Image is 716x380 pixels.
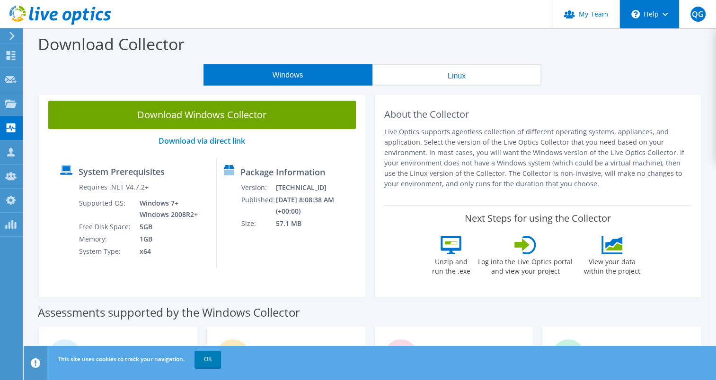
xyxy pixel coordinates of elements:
p: Live Optics supports agentless collection of different operating systems, appliances, and applica... [384,127,692,189]
td: Size: [241,217,275,230]
td: Supported OS: [79,197,133,221]
span: This site uses cookies to track your navigation. [58,355,185,363]
button: Linux [372,64,541,86]
label: Next Steps for using the Collector [465,213,611,224]
td: Version: [241,181,275,194]
td: 1GB [133,233,200,245]
label: Requires .NET V4.7.2+ [79,182,149,192]
td: [DATE] 8:08:38 AM (+00:00) [275,194,361,217]
label: Package Information [240,167,325,177]
td: Published: [241,194,275,217]
label: System Prerequisites [79,167,165,176]
label: Download Collector [38,33,185,55]
td: x64 [133,245,200,258]
a: Download Windows Collector [48,101,356,129]
td: Memory: [79,233,133,245]
td: Free Disk Space: [79,221,133,233]
svg: \n [631,10,640,18]
td: 57.1 MB [275,217,361,230]
label: Unzip and run the .exe [429,254,473,276]
td: Windows 7+ Windows 2008R2+ [133,197,200,221]
label: View your data within the project [578,254,646,276]
label: Log into the Live Optics portal and view your project [477,254,573,276]
td: System Type: [79,245,133,258]
label: Assessments supported by the Windows Collector [38,308,300,317]
button: Windows [203,64,372,86]
a: Download via direct link [159,136,245,146]
td: 5GB [133,221,200,233]
h2: About the Collector [384,109,692,120]
a: OK [194,351,221,368]
span: QG [690,7,706,22]
td: [TECHNICAL_ID] [275,181,361,194]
